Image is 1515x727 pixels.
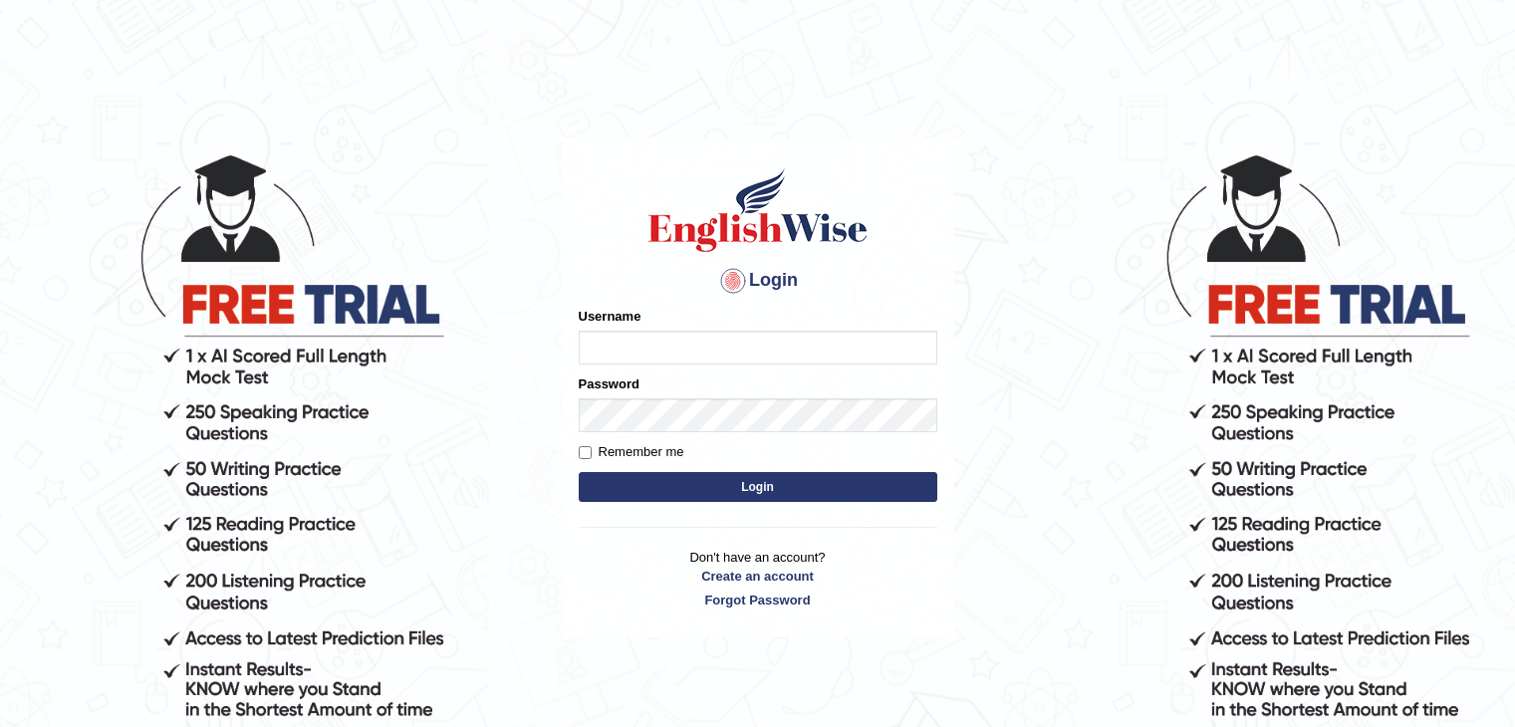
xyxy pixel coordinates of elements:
a: Forgot Password [579,591,937,609]
img: Logo of English Wise sign in for intelligent practice with AI [644,165,872,255]
p: Don't have an account? [579,548,937,609]
h4: Login [579,265,937,297]
label: Remember me [579,442,684,462]
a: Create an account [579,567,937,586]
label: Username [579,307,641,326]
button: Login [579,472,937,502]
label: Password [579,374,639,393]
input: Remember me [579,446,592,459]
